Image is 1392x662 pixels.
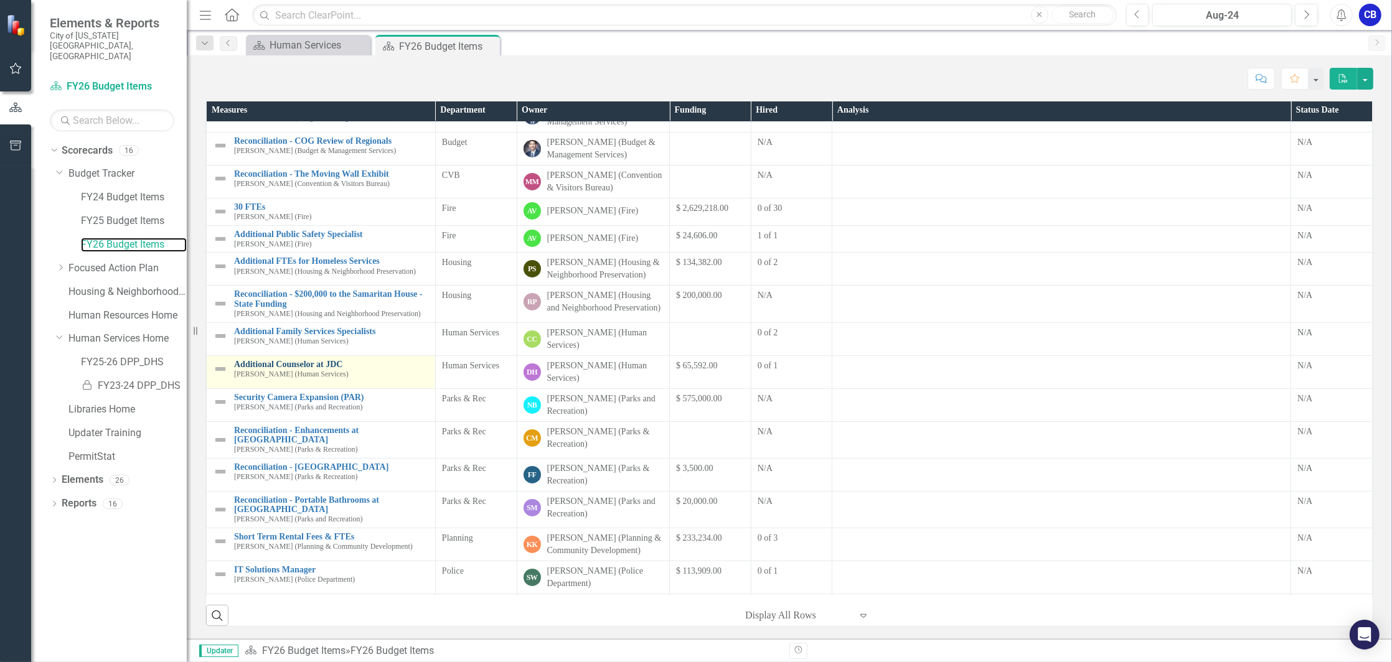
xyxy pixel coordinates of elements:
div: N/A [1297,256,1366,269]
span: 0 of 2 [758,258,778,267]
a: Focused Action Plan [68,261,187,276]
td: Double-Click to Edit [1291,165,1373,198]
td: Double-Click to Edit [1291,421,1373,458]
a: FY26 Budget Items [50,80,174,94]
td: Double-Click to Edit Right Click for Context Menu [207,458,436,491]
div: N/A [1297,426,1366,438]
button: Aug-24 [1152,4,1292,26]
td: Double-Click to Edit [832,421,1291,458]
div: CC [524,330,541,348]
div: AV [524,230,541,247]
span: $ 2,629,218.00 [676,203,728,213]
span: 0 of 2 [758,328,778,337]
td: Double-Click to Edit Right Click for Context Menu [207,355,436,388]
a: Libraries Home [68,403,187,417]
img: ClearPoint Strategy [6,14,28,36]
td: Double-Click to Edit Right Click for Context Menu [207,322,436,355]
img: Kevin Chatellier [524,140,541,157]
td: Double-Click to Edit Right Click for Context Menu [207,165,436,198]
span: Search [1069,9,1096,19]
a: Updater Training [68,426,187,441]
div: N/A [1297,393,1366,405]
img: Not Defined [213,361,228,376]
td: Double-Click to Edit Right Click for Context Menu [207,388,436,421]
a: Additional Public Safety Specialist [234,230,429,239]
td: Double-Click to Edit [1291,458,1373,491]
td: Double-Click to Edit [1291,388,1373,421]
td: Double-Click to Edit [832,198,1291,225]
span: Housing [442,291,471,300]
td: Double-Click to Edit [832,528,1291,561]
small: [PERSON_NAME] (Fire) [234,240,312,248]
td: Double-Click to Edit [1291,253,1373,286]
div: » [245,644,780,658]
a: Scorecards [62,144,113,158]
span: N/A [758,427,773,436]
a: FY24 Budget Items [81,190,187,205]
a: Reconciliation - The Moving Wall Exhibit [234,169,429,179]
span: $ 65,592.00 [676,361,718,370]
td: Double-Click to Edit Right Click for Context Menu [207,132,436,165]
td: Double-Click to Edit [1291,594,1373,627]
a: FY25 Budget Items [81,214,187,228]
small: [PERSON_NAME] (Convention & Visitors Bureau) [234,180,390,188]
span: $ 233,234.00 [676,533,722,543]
a: Human Resources Home [68,309,187,323]
span: $ 20,000.00 [676,496,718,506]
span: Human Services [442,361,499,370]
div: [PERSON_NAME] (Human Services) [547,360,664,385]
span: Fire [442,231,456,240]
td: Double-Click to Edit Right Click for Context Menu [207,421,436,458]
div: N/A [1297,462,1366,475]
a: Reports [62,496,96,511]
td: Double-Click to Edit [1291,132,1373,165]
div: N/A [1297,360,1366,372]
td: Double-Click to Edit [832,132,1291,165]
small: [PERSON_NAME] (Human Services) [234,370,349,378]
div: [PERSON_NAME] (Parks & Recreation) [547,462,664,487]
td: Double-Click to Edit [1291,355,1373,388]
small: [PERSON_NAME] (Planning & Community Development) [234,543,413,551]
div: KK [524,536,541,553]
td: Double-Click to Edit [832,458,1291,491]
span: $ 113,909.00 [676,566,722,576]
a: Security Camera Expansion (PAR) [234,393,429,402]
div: [PERSON_NAME] (Planning & Community Development) [547,532,664,557]
td: Double-Click to Edit [1291,491,1373,528]
div: RP [524,293,541,310]
div: N/A [1297,532,1366,544]
div: Aug-24 [1157,8,1287,23]
small: [PERSON_NAME] (Police Department) [234,576,355,584]
div: N/A [1297,327,1366,339]
span: N/A [758,394,773,403]
small: [PERSON_NAME] (Housing and Neighborhood Preservation) [234,310,421,318]
small: [PERSON_NAME] (Parks and Recreation) [234,403,362,411]
span: Parks & Rec [442,427,486,436]
input: Search ClearPoint... [252,4,1116,26]
small: [PERSON_NAME] (Housing & Neighborhood Preservation) [234,268,416,276]
small: [PERSON_NAME] (Fire) [234,213,312,221]
a: Reconciliation - [GEOGRAPHIC_DATA] [234,462,429,472]
small: [PERSON_NAME] (Human Services) [234,337,349,345]
a: Short Term Rental Fees & FTEs [234,532,429,541]
a: FY26 Budget Items [262,645,346,656]
div: N/A [1297,289,1366,302]
div: Open Intercom Messenger [1350,620,1380,650]
a: Elements [62,473,103,487]
div: FY26 Budget Items [399,39,497,54]
td: Double-Click to Edit [1291,198,1373,225]
td: Double-Click to Edit [1291,225,1373,253]
a: IT Solutions Manager [234,565,429,574]
small: [PERSON_NAME] (Parks and Recreation) [234,515,362,523]
td: Double-Click to Edit Right Click for Context Menu [207,528,436,561]
a: Housing & Neighborhood Preservation Home [68,285,187,299]
div: [PERSON_NAME] (Budget & Management Services) [547,136,664,161]
span: $ 3,500.00 [676,464,713,473]
div: NB [524,396,541,414]
a: Additional Family Services Specialists [234,327,429,336]
span: N/A [758,496,773,506]
img: Not Defined [213,432,228,447]
td: Double-Click to Edit [1291,322,1373,355]
span: 0 of 1 [758,566,778,576]
div: [PERSON_NAME] (Parks and Recreation) [547,495,664,520]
